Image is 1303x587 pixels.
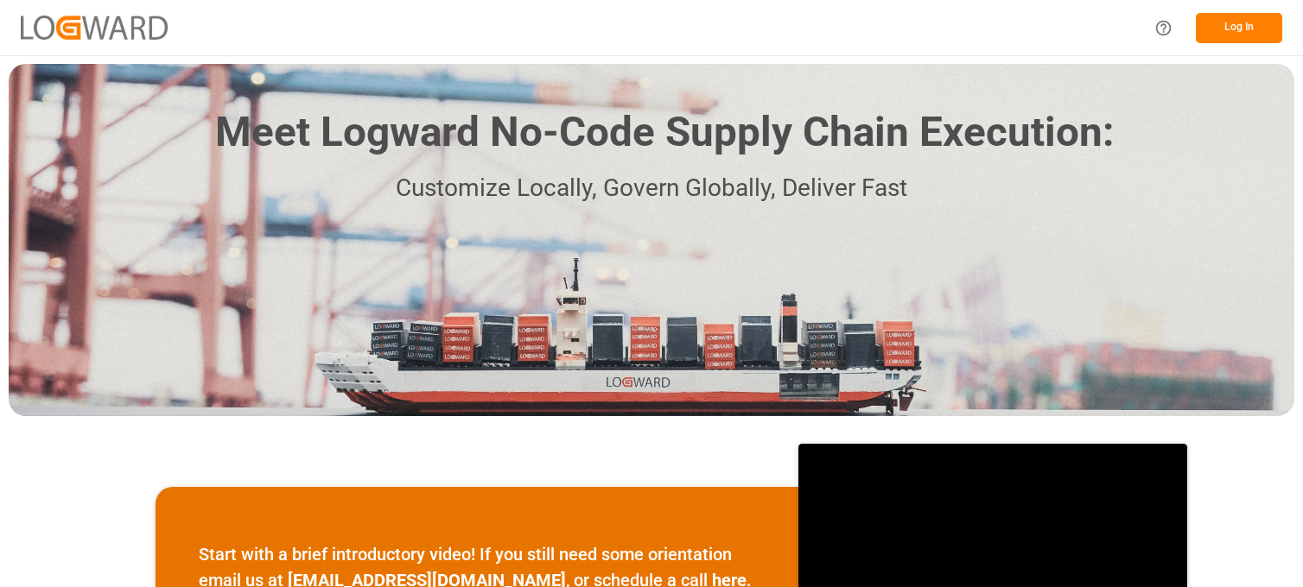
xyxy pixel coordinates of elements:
p: Customize Locally, Govern Globally, Deliver Fast [189,169,1114,208]
button: Help Center [1144,9,1183,47]
h1: Meet Logward No-Code Supply Chain Execution: [215,102,1114,163]
img: Logward_new_orange.png [21,16,168,39]
button: Log In [1196,13,1282,43]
